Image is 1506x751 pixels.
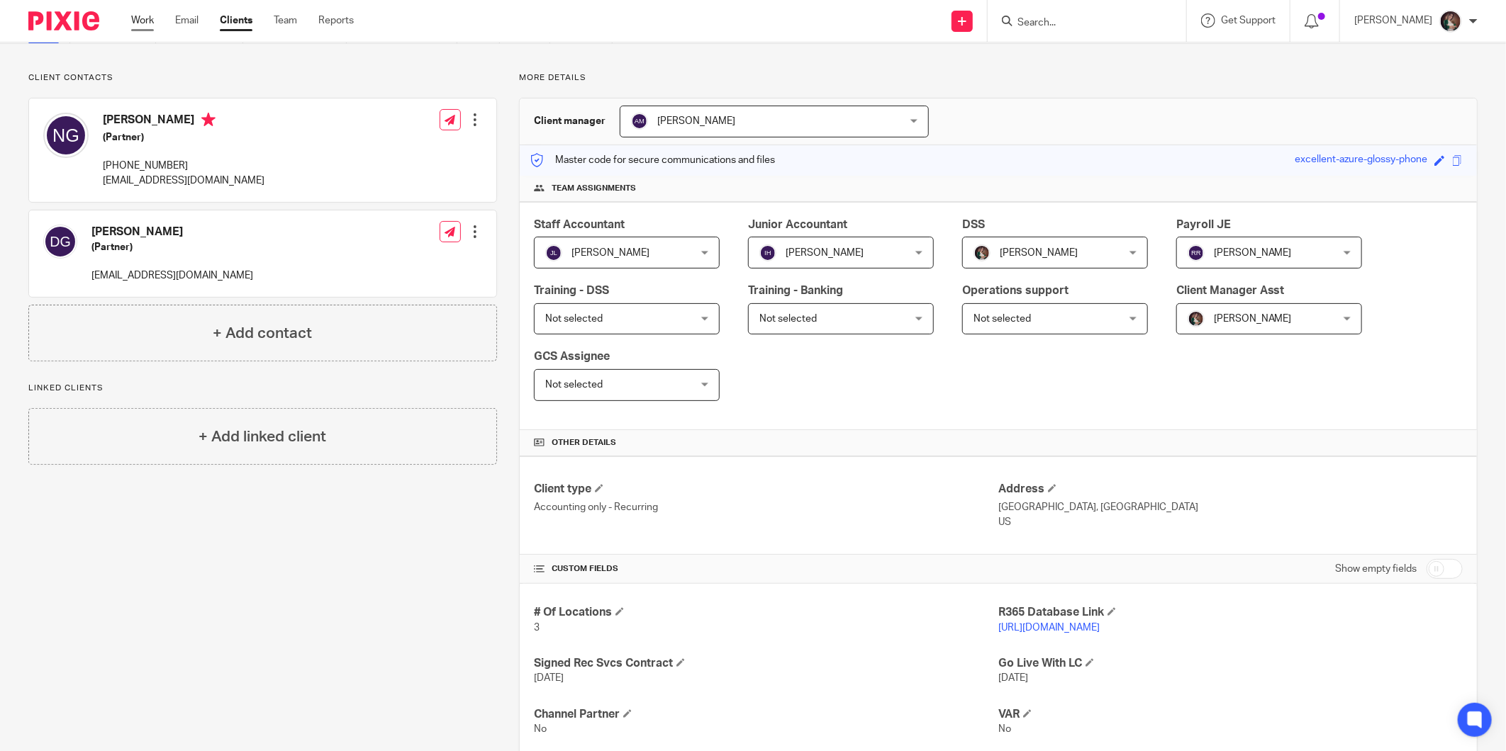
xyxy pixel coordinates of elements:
a: Clients [220,13,252,28]
span: [PERSON_NAME] [1214,248,1292,258]
h4: [PERSON_NAME] [103,113,264,130]
h4: + Add linked client [199,426,326,448]
span: 3 [534,623,540,633]
h4: Client type [534,482,998,497]
h4: R365 Database Link [998,605,1463,620]
img: Profile%20picture%20JUS.JPG [1188,310,1205,327]
p: [EMAIL_ADDRESS][DOMAIN_NAME] [103,174,264,188]
img: svg%3E [43,225,77,259]
h4: Address [998,482,1463,497]
p: Accounting only - Recurring [534,500,998,514]
h4: + Add contact [213,322,312,344]
p: [EMAIL_ADDRESS][DOMAIN_NAME] [91,269,253,283]
h4: CUSTOM FIELDS [534,563,998,575]
span: [PERSON_NAME] [786,248,864,258]
span: Payroll JE [1176,219,1231,230]
p: [PERSON_NAME] [1354,13,1432,28]
span: [PERSON_NAME] [571,248,649,258]
span: No [534,724,547,734]
span: [PERSON_NAME] [657,116,735,126]
h4: [PERSON_NAME] [91,225,253,239]
img: Pixie [28,11,99,30]
span: [PERSON_NAME] [1000,248,1078,258]
h4: # Of Locations [534,605,998,620]
span: Not selected [974,314,1031,324]
p: More details [519,72,1478,84]
div: excellent-azure-glossy-phone [1295,152,1427,169]
a: Team [274,13,297,28]
a: [URL][DOMAIN_NAME] [998,623,1100,633]
p: [PHONE_NUMBER] [103,159,264,173]
h5: (Partner) [103,130,264,145]
p: Linked clients [28,383,497,394]
h4: Go Live With LC [998,656,1463,671]
img: svg%3E [43,113,89,158]
a: Email [175,13,199,28]
h4: Channel Partner [534,707,998,722]
span: Not selected [545,380,603,390]
input: Search [1016,17,1144,30]
span: Get Support [1221,16,1276,26]
a: Reports [318,13,354,28]
span: Operations support [962,285,1069,296]
p: Client contacts [28,72,497,84]
span: Team assignments [552,183,636,194]
span: [DATE] [998,673,1028,683]
span: Not selected [545,314,603,324]
p: [GEOGRAPHIC_DATA], [GEOGRAPHIC_DATA] [998,500,1463,514]
img: svg%3E [759,244,776,261]
i: Primary [201,113,216,127]
h4: VAR [998,707,1463,722]
a: Work [131,13,154,28]
h4: Signed Rec Svcs Contract [534,656,998,671]
h5: (Partner) [91,240,253,254]
span: Not selected [759,314,817,324]
span: Junior Accountant [748,219,847,230]
span: GCS Assignee [534,351,610,362]
img: svg%3E [545,244,562,261]
p: US [998,515,1463,529]
img: Profile%20picture%20JUS.JPG [974,244,991,261]
span: DSS [962,219,985,230]
img: svg%3E [631,113,648,130]
img: Profile%20picture%20JUS.JPG [1439,10,1462,33]
img: svg%3E [1188,244,1205,261]
span: Other details [552,437,616,448]
label: Show empty fields [1335,562,1417,576]
span: No [998,724,1011,734]
span: Training - Banking [748,285,843,296]
span: Client Manager Asst [1176,285,1285,296]
span: [DATE] [534,673,564,683]
p: Master code for secure communications and files [530,153,775,167]
h3: Client manager [534,114,606,128]
span: Staff Accountant [534,219,625,230]
span: [PERSON_NAME] [1214,314,1292,324]
span: Training - DSS [534,285,609,296]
